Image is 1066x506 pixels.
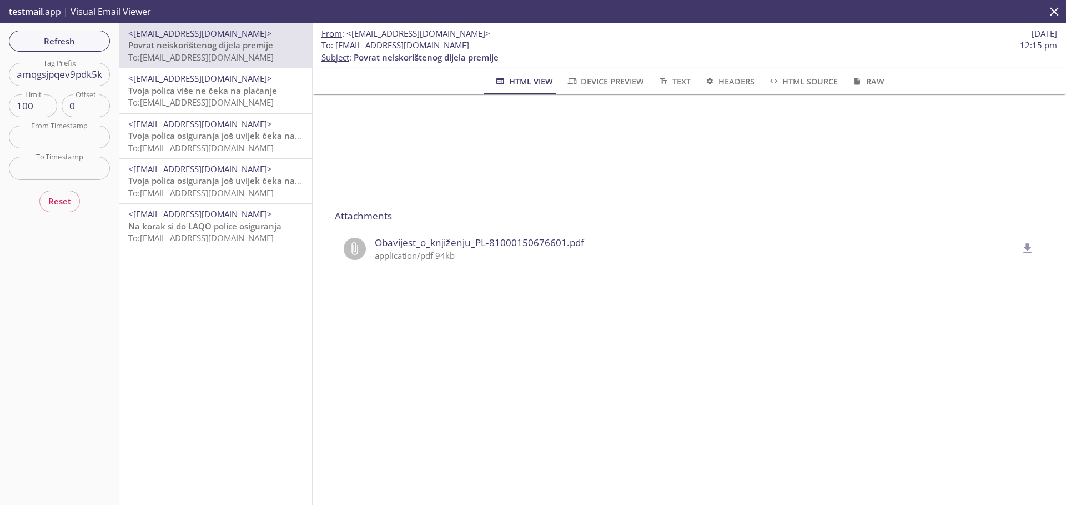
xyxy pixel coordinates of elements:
[354,52,499,63] span: Povrat neiskorištenog dijela premije
[119,68,312,113] div: <[EMAIL_ADDRESS][DOMAIN_NAME]>Tvoja polica više ne čeka na plaćanjeTo:[EMAIL_ADDRESS][DOMAIN_NAME]
[128,175,331,186] span: Tvoja polica osiguranja još uvijek čeka na plaćanje
[128,97,274,108] span: To: [EMAIL_ADDRESS][DOMAIN_NAME]
[321,28,342,39] span: From
[375,250,1017,262] p: application/pdf 94kb
[321,39,469,51] span: : [EMAIL_ADDRESS][DOMAIN_NAME]
[128,232,274,243] span: To: [EMAIL_ADDRESS][DOMAIN_NAME]
[321,28,490,39] span: :
[1020,39,1057,51] span: 12:15 pm
[128,187,274,198] span: To: [EMAIL_ADDRESS][DOMAIN_NAME]
[48,194,71,208] span: Reset
[119,23,312,68] div: <[EMAIL_ADDRESS][DOMAIN_NAME]>Povrat neiskorištenog dijela premijeTo:[EMAIL_ADDRESS][DOMAIN_NAME]
[375,236,1017,250] span: Obavijest_o_knjiženju_PL-81000150676601.pdf
[128,118,272,129] span: <[EMAIL_ADDRESS][DOMAIN_NAME]>
[128,85,277,96] span: Tvoja polica više ne čeka na plaćanje
[128,208,272,219] span: <[EMAIL_ADDRESS][DOMAIN_NAME]>
[18,34,101,48] span: Refresh
[39,191,80,212] button: Reset
[704,74,755,88] span: Headers
[128,52,274,63] span: To: [EMAIL_ADDRESS][DOMAIN_NAME]
[128,28,272,39] span: <[EMAIL_ADDRESS][DOMAIN_NAME]>
[119,23,312,249] nav: emails
[128,163,272,174] span: <[EMAIL_ADDRESS][DOMAIN_NAME]>
[321,39,331,51] span: To
[128,130,331,141] span: Tvoja polica osiguranja još uvijek čeka na plaćanje
[1014,242,1035,253] a: delete
[128,142,274,153] span: To: [EMAIL_ADDRESS][DOMAIN_NAME]
[9,6,43,18] span: testmail
[128,39,273,51] span: Povrat neiskorištenog dijela premije
[657,74,690,88] span: Text
[119,159,312,203] div: <[EMAIL_ADDRESS][DOMAIN_NAME]>Tvoja polica osiguranja još uvijek čeka na plaćanjeTo:[EMAIL_ADDRES...
[119,114,312,158] div: <[EMAIL_ADDRESS][DOMAIN_NAME]>Tvoja polica osiguranja još uvijek čeka na plaćanjeTo:[EMAIL_ADDRES...
[768,74,838,88] span: HTML Source
[321,39,1057,63] p: :
[335,209,1044,223] p: Attachments
[128,221,281,232] span: Na korak si do LAQO police osiguranja
[346,28,490,39] span: <[EMAIL_ADDRESS][DOMAIN_NAME]>
[9,31,110,52] button: Refresh
[1014,235,1042,263] button: delete
[494,74,552,88] span: HTML View
[851,74,884,88] span: Raw
[321,52,349,63] span: Subject
[119,204,312,248] div: <[EMAIL_ADDRESS][DOMAIN_NAME]>Na korak si do LAQO police osiguranjaTo:[EMAIL_ADDRESS][DOMAIN_NAME]
[128,73,272,84] span: <[EMAIL_ADDRESS][DOMAIN_NAME]>
[1032,28,1057,39] span: [DATE]
[566,74,644,88] span: Device Preview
